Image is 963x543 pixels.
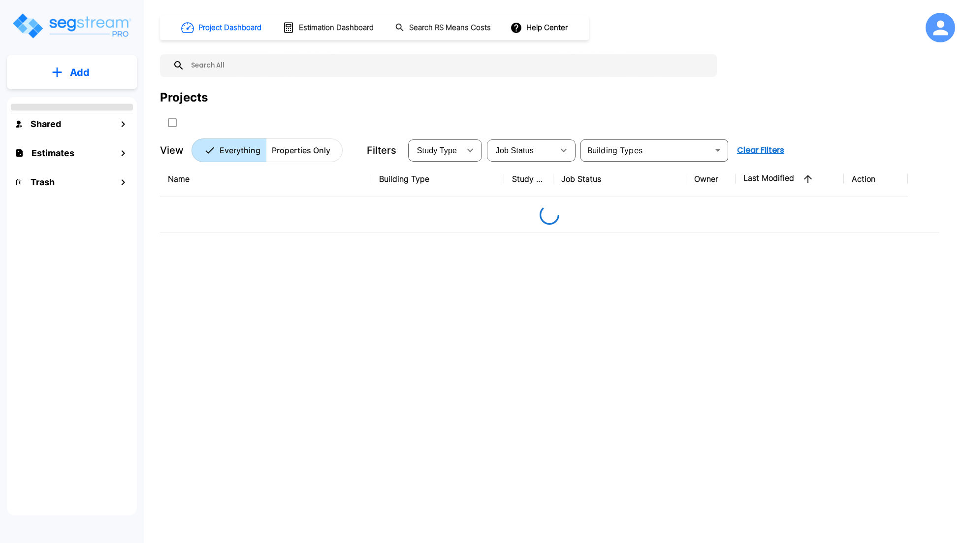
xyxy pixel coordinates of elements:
[496,146,534,155] span: Job Status
[711,143,725,157] button: Open
[31,175,55,189] h1: Trash
[11,12,132,40] img: Logo
[733,140,788,160] button: Clear Filters
[686,161,736,197] th: Owner
[192,138,266,162] button: Everything
[553,161,686,197] th: Job Status
[192,138,343,162] div: Platform
[162,113,182,133] button: SelectAll
[31,117,61,131] h1: Shared
[391,18,496,37] button: Search RS Means Costs
[177,17,267,38] button: Project Dashboard
[736,161,844,197] th: Last Modified
[185,54,712,77] input: Search All
[367,143,396,158] p: Filters
[410,136,460,164] div: Select
[844,161,908,197] th: Action
[160,161,371,197] th: Name
[266,138,343,162] button: Properties Only
[409,22,491,34] h1: Search RS Means Costs
[272,144,330,156] p: Properties Only
[508,18,572,37] button: Help Center
[371,161,504,197] th: Building Type
[7,58,137,87] button: Add
[299,22,374,34] h1: Estimation Dashboard
[160,143,184,158] p: View
[220,144,260,156] p: Everything
[583,143,709,157] input: Building Types
[70,65,90,80] p: Add
[279,17,379,38] button: Estimation Dashboard
[417,146,457,155] span: Study Type
[489,136,554,164] div: Select
[160,89,208,106] div: Projects
[198,22,261,34] h1: Project Dashboard
[504,161,553,197] th: Study Type
[32,146,74,160] h1: Estimates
